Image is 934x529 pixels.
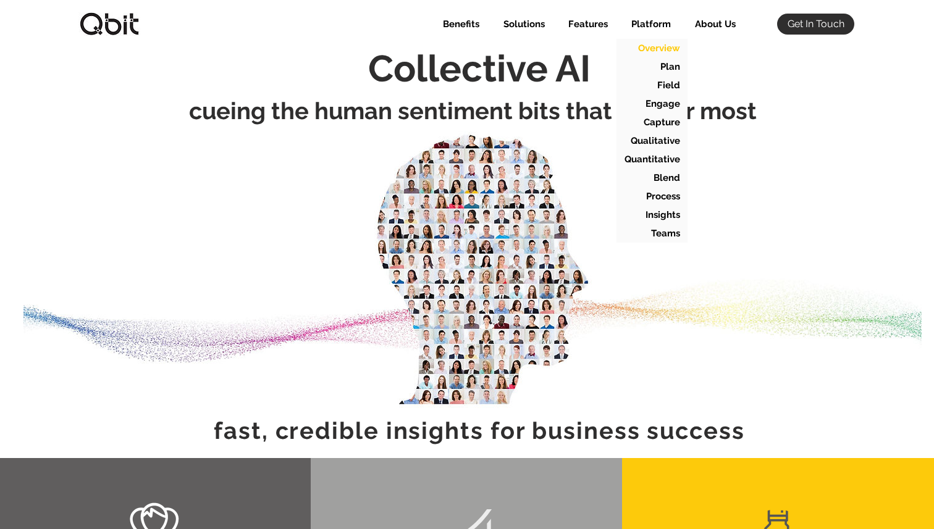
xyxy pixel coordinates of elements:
[625,14,677,35] p: Platform
[652,76,684,94] p: Field
[680,14,745,35] a: About Us
[428,14,489,35] a: Benefits
[23,122,922,414] img: AI_Head_4.jpg
[617,14,680,35] div: Platform
[214,417,745,444] span: fast, credible insights for business success
[626,131,684,150] p: Qualitative
[641,206,684,224] p: Insights
[788,17,844,31] span: Get In Touch
[872,470,934,529] iframe: Chat Widget
[649,169,684,187] p: Blend
[641,94,684,113] p: Engage
[428,14,745,35] nav: Site
[641,187,684,206] p: Process
[616,39,688,57] a: Overview
[616,150,688,169] a: Quantitative
[616,113,688,131] a: Capture
[497,14,551,35] p: Solutions
[189,97,757,125] span: cueing the human sentiment bits that matter most
[554,14,617,35] div: Features
[562,14,614,35] p: Features
[368,47,591,90] span: Collective AI
[616,206,688,224] a: Insights
[489,14,554,35] div: Solutions
[616,57,688,76] a: Plan
[616,131,688,150] a: Qualitative
[616,94,688,113] a: Engage
[633,39,684,57] p: Overview
[620,150,684,169] p: Quantitative
[689,14,742,35] p: About Us
[437,14,486,35] p: Benefits
[646,224,684,243] p: Teams
[616,76,688,94] a: Field
[616,224,688,243] a: Teams
[777,14,854,35] a: Get In Touch
[616,169,688,187] a: Blend
[78,12,140,36] img: qbitlogo-border.jpg
[616,187,688,206] a: Process
[639,113,684,131] p: Capture
[655,57,684,76] p: Plan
